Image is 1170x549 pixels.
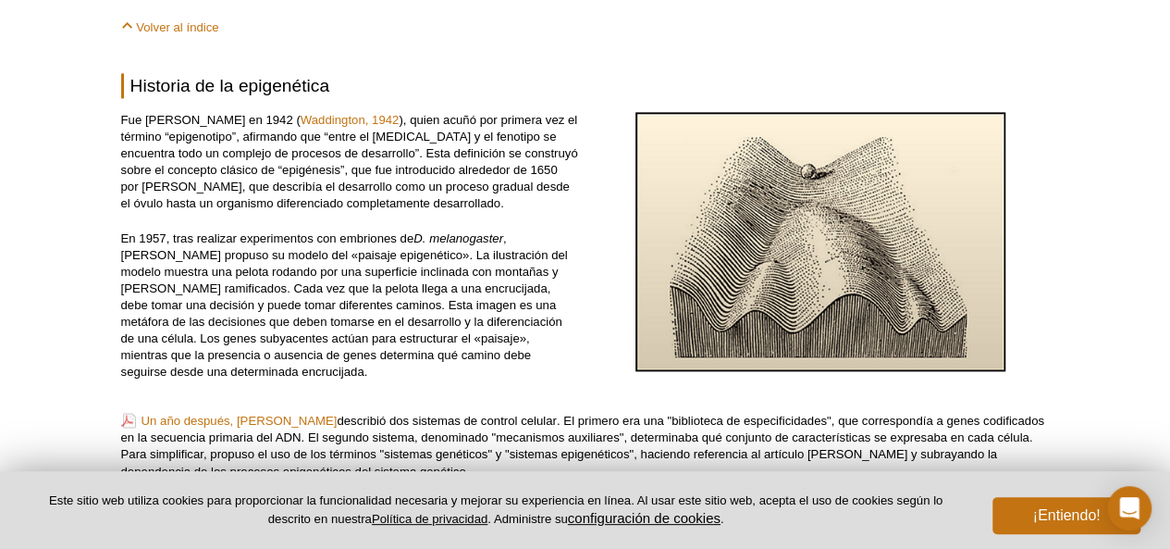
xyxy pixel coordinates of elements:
[635,112,1005,371] img: Waddington
[49,493,942,525] font: Este sitio web utiliza cookies para proporcionar la funcionalidad necesaria y mejorar su experien...
[121,412,338,430] a: Un año después, [PERSON_NAME]
[992,497,1140,534] button: ¡Entiendo!
[121,113,301,127] font: Fue [PERSON_NAME] en 1942 (
[301,113,400,127] a: Waddington, 1942
[337,414,557,428] font: describió dos sistemas de control celular
[121,414,1044,478] font: . El primero era una "biblioteca de especificidades", que correspondía a genes codificados en la ...
[1107,486,1152,530] div: Abrir Intercom Messenger
[372,512,487,526] a: Política de privacidad
[413,231,503,245] font: D. melanogaster
[568,510,720,526] button: configuración de cookies
[136,20,218,34] font: Volver al índice
[121,231,414,245] font: En 1957, tras realizar experimentos con embriones de
[720,512,724,526] font: .
[1033,507,1101,523] font: ¡Entiendo!
[487,512,567,526] font: . Administre su
[121,113,578,210] font: ), quien acuñó por primera vez el término “epigenotipo”, afirmando que “entre el [MEDICAL_DATA] y...
[130,76,329,95] font: Historia de la epigenética
[142,414,338,428] font: Un año después, [PERSON_NAME]
[121,20,219,34] a: Volver al índice
[121,231,568,379] font: , [PERSON_NAME] propuso su modelo del «paisaje epigenético». La ilustración del modelo muestra un...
